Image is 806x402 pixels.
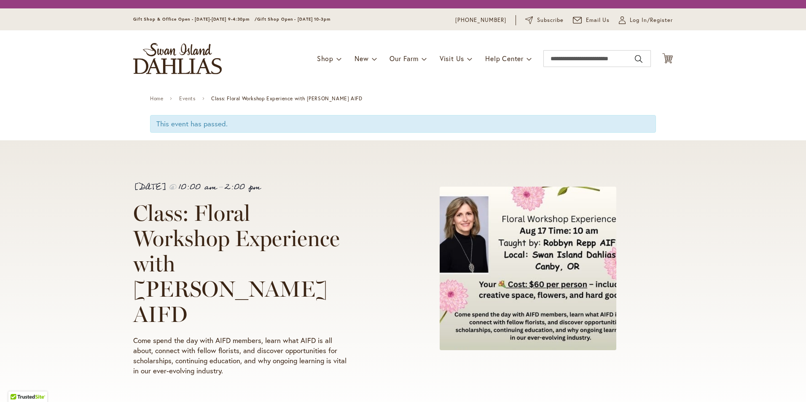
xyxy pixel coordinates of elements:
span: Our Farm [390,54,418,63]
span: Class: Floral Workshop Experience with [PERSON_NAME] AIFD [133,200,340,327]
a: Home [150,96,163,102]
a: store logo [133,43,222,74]
a: [PHONE_NUMBER] [455,16,506,24]
span: @ [169,179,177,195]
img: Class: Floral Workshop Experience [440,187,616,350]
li: This event has passed. [156,119,641,129]
span: 10:00 am [178,179,217,195]
span: [DATE] [133,179,167,195]
span: Email Us [586,16,610,24]
iframe: Launch Accessibility Center [6,372,30,396]
span: - [218,179,223,195]
span: Log In/Register [630,16,673,24]
span: Help Center [485,54,524,63]
span: New [355,54,368,63]
a: Subscribe [525,16,564,24]
span: Subscribe [537,16,564,24]
a: Email Us [573,16,610,24]
a: Events [179,96,196,102]
span: Class: Floral Workshop Experience with [PERSON_NAME] AIFD [211,96,362,102]
a: Log In/Register [619,16,673,24]
span: Visit Us [440,54,464,63]
span: 2:00 pm [225,179,261,195]
p: Come spend the day with AIFD members, learn what AIFD is all about, connect with fellow florists,... [133,335,352,376]
span: Gift Shop Open - [DATE] 10-3pm [257,16,330,22]
span: Gift Shop & Office Open - [DATE]-[DATE] 9-4:30pm / [133,16,257,22]
span: Shop [317,54,333,63]
button: Search [635,52,642,66]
